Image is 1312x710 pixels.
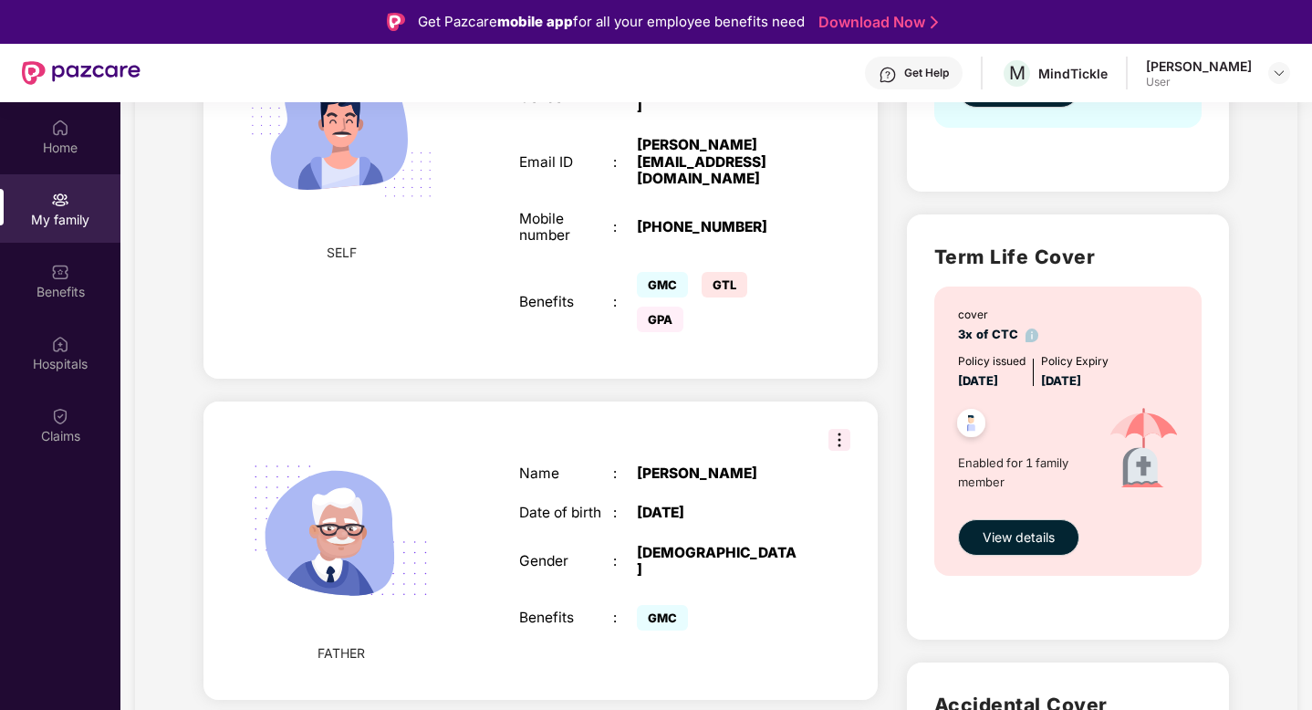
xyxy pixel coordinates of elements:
[637,137,801,187] div: [PERSON_NAME][EMAIL_ADDRESS][DOMAIN_NAME]
[958,373,998,388] span: [DATE]
[1146,57,1252,75] div: [PERSON_NAME]
[1041,373,1081,388] span: [DATE]
[519,294,613,310] div: Benefits
[637,605,688,631] span: GMC
[613,505,637,521] div: :
[637,219,801,235] div: [PHONE_NUMBER]
[828,429,850,451] img: svg+xml;base64,PHN2ZyB3aWR0aD0iMzIiIGhlaWdodD0iMzIiIHZpZXdCb3g9IjAgMCAzMiAzMiIgZmlsbD0ibm9uZSIgeG...
[1146,75,1252,89] div: User
[519,505,613,521] div: Date of birth
[327,243,357,263] span: SELF
[613,553,637,569] div: :
[51,119,69,137] img: svg+xml;base64,PHN2ZyBpZD0iSG9tZSIgeG1sbnM9Imh0dHA6Ly93d3cudzMub3JnLzIwMDAvc3ZnIiB3aWR0aD0iMjAiIG...
[637,272,688,298] span: GMC
[637,307,683,332] span: GPA
[22,61,141,85] img: New Pazcare Logo
[958,519,1079,556] button: View details
[519,610,613,626] div: Benefits
[229,18,453,243] img: svg+xml;base64,PHN2ZyB4bWxucz0iaHR0cDovL3d3dy53My5vcmcvMjAwMC9zdmciIHdpZHRoPSIyMjQiIGhlaWdodD0iMT...
[229,420,453,644] img: svg+xml;base64,PHN2ZyB4bWxucz0iaHR0cDovL3d3dy53My5vcmcvMjAwMC9zdmciIHhtbG5zOnhsaW5rPSJodHRwOi8vd3...
[318,643,365,663] span: FATHER
[51,407,69,425] img: svg+xml;base64,PHN2ZyBpZD0iQ2xhaW0iIHhtbG5zPSJodHRwOi8vd3d3LnczLm9yZy8yMDAwL3N2ZyIgd2lkdGg9IjIwIi...
[949,403,994,448] img: svg+xml;base64,PHN2ZyB4bWxucz0iaHR0cDovL3d3dy53My5vcmcvMjAwMC9zdmciIHdpZHRoPSI0OC45NDMiIGhlaWdodD...
[519,553,613,569] div: Gender
[519,465,613,482] div: Name
[51,263,69,281] img: svg+xml;base64,PHN2ZyBpZD0iQmVuZWZpdHMiIHhtbG5zPSJodHRwOi8vd3d3LnczLm9yZy8yMDAwL3N2ZyIgd2lkdGg9Ij...
[702,272,747,298] span: GTL
[387,13,405,31] img: Logo
[613,465,637,482] div: :
[879,66,897,84] img: svg+xml;base64,PHN2ZyBpZD0iSGVscC0zMngzMiIgeG1sbnM9Imh0dHA6Ly93d3cudzMub3JnLzIwMDAvc3ZnIiB3aWR0aD...
[637,505,801,521] div: [DATE]
[637,545,801,579] div: [DEMOGRAPHIC_DATA]
[983,527,1055,548] span: View details
[613,294,637,310] div: :
[1272,66,1286,80] img: svg+xml;base64,PHN2ZyBpZD0iRHJvcGRvd24tMzJ4MzIiIHhtbG5zPSJodHRwOi8vd3d3LnczLm9yZy8yMDAwL3N2ZyIgd2...
[519,154,613,171] div: Email ID
[958,454,1088,491] span: Enabled for 1 family member
[818,13,932,32] a: Download Now
[958,327,1039,341] span: 3x of CTC
[613,154,637,171] div: :
[1026,329,1039,342] img: info
[958,353,1026,371] div: Policy issued
[904,66,949,80] div: Get Help
[613,610,637,626] div: :
[613,219,637,235] div: :
[418,11,805,33] div: Get Pazcare for all your employee benefits need
[931,13,938,32] img: Stroke
[1038,65,1108,82] div: MindTickle
[497,13,573,30] strong: mobile app
[519,211,613,245] div: Mobile number
[637,465,801,482] div: [PERSON_NAME]
[1088,391,1199,510] img: icon
[51,335,69,353] img: svg+xml;base64,PHN2ZyBpZD0iSG9zcGl0YWxzIiB4bWxucz0iaHR0cDovL3d3dy53My5vcmcvMjAwMC9zdmciIHdpZHRoPS...
[934,242,1202,272] h2: Term Life Cover
[1041,353,1109,371] div: Policy Expiry
[1009,62,1026,84] span: M
[51,191,69,209] img: svg+xml;base64,PHN2ZyB3aWR0aD0iMjAiIGhlaWdodD0iMjAiIHZpZXdCb3g9IjAgMCAyMCAyMCIgZmlsbD0ibm9uZSIgeG...
[958,307,1039,324] div: cover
